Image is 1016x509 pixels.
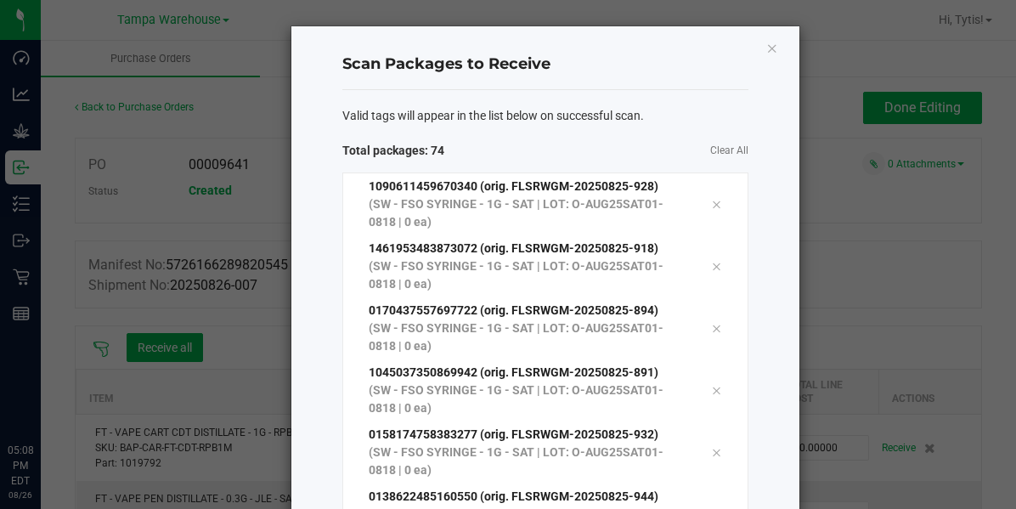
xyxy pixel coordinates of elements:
[342,142,545,160] span: Total packages: 74
[369,489,658,503] span: 0138622485160550 (orig. FLSRWGM-20250825-944)
[369,195,686,231] p: (SW - FSO SYRINGE - 1G - SAT | LOT: O-AUG25SAT01-0818 | 0 ea)
[369,382,686,417] p: (SW - FSO SYRINGE - 1G - SAT | LOT: O-AUG25SAT01-0818 | 0 ea)
[698,442,734,462] div: Remove tag
[342,54,748,76] h4: Scan Packages to Receive
[698,256,734,276] div: Remove tag
[369,427,658,441] span: 0158174758383277 (orig. FLSRWGM-20250825-932)
[369,365,658,379] span: 1045037350869942 (orig. FLSRWGM-20250825-891)
[710,144,748,158] a: Clear All
[369,303,658,317] span: 0170437557697722 (orig. FLSRWGM-20250825-894)
[766,37,778,58] button: Close
[369,444,686,479] p: (SW - FSO SYRINGE - 1G - SAT | LOT: O-AUG25SAT01-0818 | 0 ea)
[369,320,686,355] p: (SW - FSO SYRINGE - 1G - SAT | LOT: O-AUG25SAT01-0818 | 0 ea)
[698,194,734,214] div: Remove tag
[698,318,734,338] div: Remove tag
[369,179,658,193] span: 1090611459670340 (orig. FLSRWGM-20250825-928)
[17,373,68,424] iframe: Resource center
[369,241,658,255] span: 1461953483873072 (orig. FLSRWGM-20250825-918)
[369,257,686,293] p: (SW - FSO SYRINGE - 1G - SAT | LOT: O-AUG25SAT01-0818 | 0 ea)
[342,107,644,125] span: Valid tags will appear in the list below on successful scan.
[698,380,734,400] div: Remove tag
